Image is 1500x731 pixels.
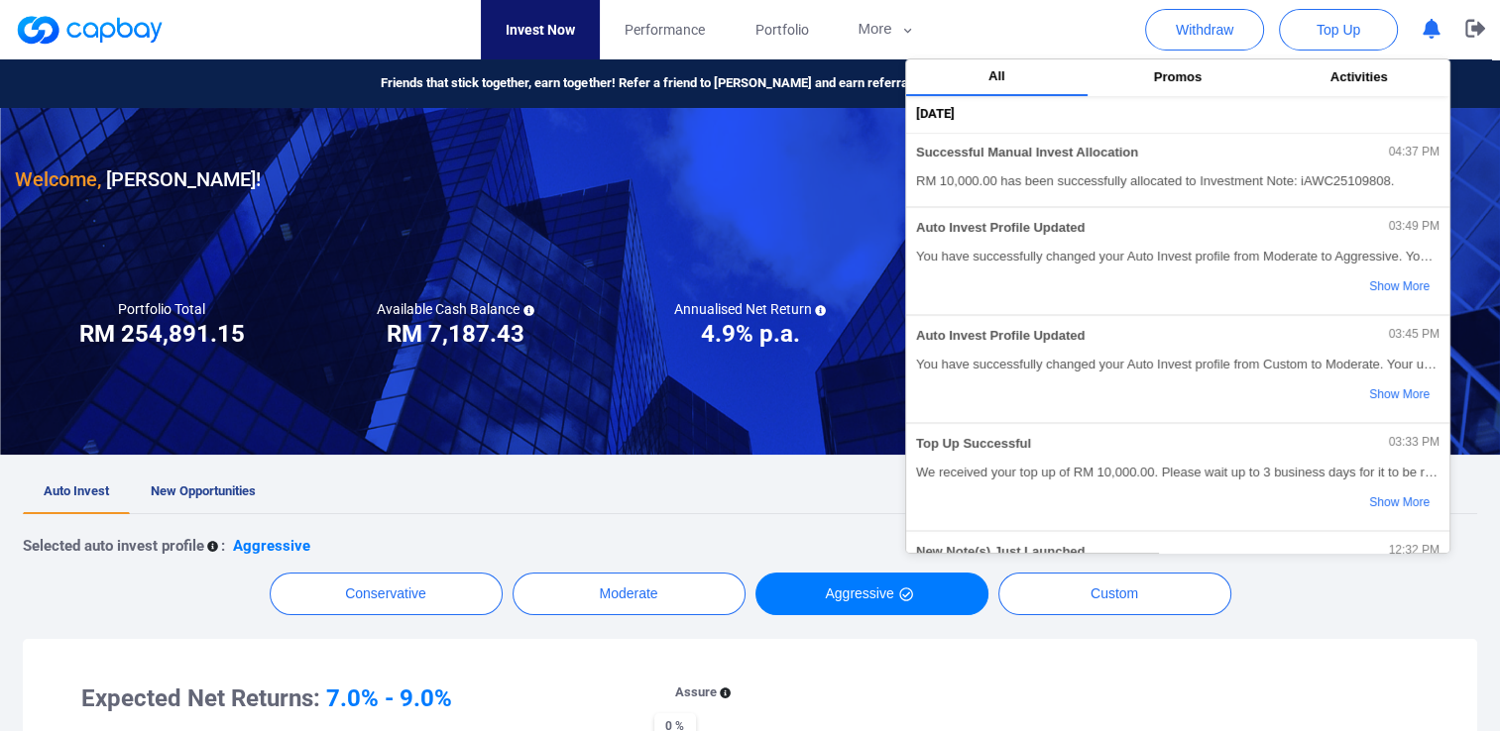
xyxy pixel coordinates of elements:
button: Withdraw [1145,9,1264,51]
span: Successful Manual Invest Allocation [916,146,1138,160]
span: Top Up Successful [916,437,1031,452]
span: RM 10,000.00 has been successfully allocated to Investment Note: iAWC25109808. [916,171,1440,191]
span: 04:37 PM [1389,146,1440,159]
p: : [221,534,225,558]
button: New Note(s) Just Launched12:32 PMHi, we have just launched some new opportunities. [906,531,1449,605]
span: Portfolio [754,19,808,41]
span: Welcome, [15,167,101,191]
button: Top Up [1279,9,1398,51]
h3: RM 254,891.15 [79,318,245,350]
span: [DATE] [916,104,955,125]
button: Top Up Successful03:33 PMWe received your top up of RM 10,000.00. Please wait up to 3 business da... [906,423,1449,531]
button: Show More [1283,486,1440,520]
h3: RM 7,187.43 [387,318,524,350]
span: 7.0% - 9.0% [326,684,452,712]
button: Custom [998,573,1231,615]
button: Auto Invest Profile Updated03:45 PMYou have successfully changed your Auto Invest profile from Cu... [906,315,1449,423]
span: Auto Invest Profile Updated [916,221,1085,236]
button: Successful Manual Invest Allocation04:37 PMRM 10,000.00 has been successfully allocated to Invest... [906,133,1449,207]
h3: [PERSON_NAME] ! [15,163,261,195]
span: Performance [625,19,705,41]
button: Activities [1268,59,1449,96]
span: 03:49 PM [1389,220,1440,234]
button: Auto Invest Profile Updated03:49 PMYou have successfully changed your Auto Invest profile from Mo... [906,207,1449,315]
span: New Note(s) Just Launched [916,545,1085,560]
span: New Opportunities [151,483,256,498]
p: Selected auto invest profile [23,534,204,558]
h5: Annualised Net Return [673,300,826,318]
button: Conservative [270,573,503,615]
span: We received your top up of RM 10,000.00. Please wait up to 3 business days for it to be reflected in [916,463,1440,482]
p: Aggressive [233,534,310,558]
button: Promos [1088,59,1269,96]
span: Auto Invest [44,483,109,498]
h3: Expected Net Returns: [81,682,622,714]
span: 12:32 PM [1389,544,1440,558]
span: All [988,68,1005,83]
button: Show More [1283,270,1440,304]
button: Show More [1283,378,1440,412]
span: Top Up [1317,20,1360,40]
span: Promos [1154,69,1202,84]
span: 03:33 PM [1389,436,1440,450]
span: You have successfully changed your Auto Invest profile from Custom to Moderate. Your updated profile [916,355,1440,374]
span: Friends that stick together, earn together! Refer a friend to [PERSON_NAME] and earn referral rew... [381,73,991,94]
span: 03:45 PM [1389,328,1440,342]
h3: 4.9% p.a. [700,318,799,350]
button: Moderate [513,573,746,615]
span: You have successfully changed your Auto Invest profile from Moderate to Aggressive. Your updated pro [916,247,1440,266]
button: Aggressive [755,573,988,615]
h5: Available Cash Balance [377,300,534,318]
p: Assure [675,682,717,703]
span: Auto Invest Profile Updated [916,329,1085,344]
h5: Portfolio Total [118,300,205,318]
button: All [906,59,1088,96]
span: Activities [1330,69,1388,84]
